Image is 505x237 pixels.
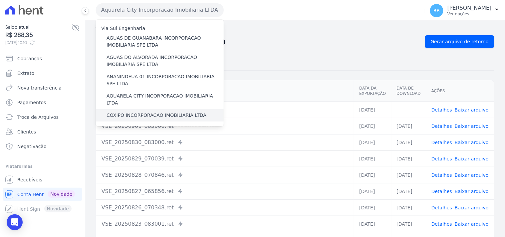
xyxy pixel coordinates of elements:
[354,134,391,150] td: [DATE]
[354,167,391,183] td: [DATE]
[5,162,80,170] div: Plataformas
[425,1,505,20] button: RR [PERSON_NAME] Ver opções
[431,123,452,129] a: Detalhes
[96,26,494,33] nav: Breadcrumb
[102,122,349,130] div: VSE_20250901_083000.ret
[455,221,489,227] a: Baixar arquivo
[391,183,426,199] td: [DATE]
[3,52,82,65] a: Cobranças
[3,81,82,95] a: Nova transferência
[391,118,426,134] td: [DATE]
[96,3,224,17] button: Aquarela City Incorporacao Imobiliaria LTDA
[107,35,224,49] label: AGUAS DE GUANABARA INCORPORACAO IMOBILIARIA SPE LTDA
[5,52,80,216] nav: Sidebar
[455,107,489,113] a: Baixar arquivo
[107,93,224,107] label: AQUARELA CITY INCORPORACAO IMOBILIARIA LTDA
[3,188,82,201] a: Conta Hent Novidade
[431,205,452,210] a: Detalhes
[455,205,489,210] a: Baixar arquivo
[3,173,82,186] a: Recebíveis
[102,106,349,114] div: VSE_20250901_101033.ret
[433,8,440,13] span: RR
[431,189,452,194] a: Detalhes
[5,24,72,31] span: Saldo atual
[354,102,391,118] td: [DATE]
[391,167,426,183] td: [DATE]
[391,199,426,216] td: [DATE]
[17,191,44,198] span: Conta Hent
[354,150,391,167] td: [DATE]
[17,85,62,91] span: Nova transferência
[425,35,494,48] a: Gerar arquivo de retorno
[3,140,82,153] a: Negativação
[354,118,391,134] td: [DATE]
[431,156,452,161] a: Detalhes
[431,107,452,113] a: Detalhes
[431,221,452,227] a: Detalhes
[17,99,46,106] span: Pagamentos
[391,134,426,150] td: [DATE]
[3,67,82,80] a: Extrato
[447,11,492,17] p: Ver opções
[426,80,494,102] th: Ações
[391,150,426,167] td: [DATE]
[101,26,145,31] label: Via Sul Engenharia
[17,143,47,150] span: Negativação
[102,171,349,179] div: VSE_20250828_070846.ret
[17,176,42,183] span: Recebíveis
[3,111,82,124] a: Troca de Arquivos
[107,54,224,68] label: AGUAS DO ALVORADA INCORPORACAO IMOBILIARIA SPE LTDA
[17,55,42,62] span: Cobranças
[447,5,492,11] p: [PERSON_NAME]
[354,183,391,199] td: [DATE]
[17,128,36,135] span: Clientes
[107,124,224,138] label: IDEALE PREMIUM INCORPORACAO IMOBILIARIA LTDA
[431,38,489,45] span: Gerar arquivo de retorno
[431,140,452,145] a: Detalhes
[391,80,426,102] th: Data de Download
[455,140,489,145] a: Baixar arquivo
[455,189,489,194] a: Baixar arquivo
[48,190,75,198] span: Novidade
[455,172,489,178] a: Baixar arquivo
[96,37,420,46] h2: Exportações de Retorno
[107,112,206,119] label: COXIPO INCORPORACAO IMOBILIARIA LTDA
[354,199,391,216] td: [DATE]
[102,187,349,195] div: VSE_20250827_065856.ret
[455,156,489,161] a: Baixar arquivo
[455,123,489,129] a: Baixar arquivo
[3,96,82,109] a: Pagamentos
[7,214,23,230] div: Open Intercom Messenger
[17,70,34,77] span: Extrato
[3,125,82,138] a: Clientes
[354,80,391,102] th: Data da Exportação
[17,114,59,120] span: Troca de Arquivos
[354,216,391,232] td: [DATE]
[5,31,72,40] span: R$ 288,35
[107,73,224,87] label: ANANINDEUA 01 INCORPORACAO IMOBILIARIA SPE LTDA
[5,40,72,46] span: [DATE] 10:10
[102,138,349,146] div: VSE_20250830_083000.ret
[431,172,452,178] a: Detalhes
[102,155,349,163] div: VSE_20250829_070039.ret
[102,220,349,228] div: VSE_20250823_083001.ret
[102,204,349,212] div: VSE_20250826_070348.ret
[96,80,354,102] th: Arquivo
[391,216,426,232] td: [DATE]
